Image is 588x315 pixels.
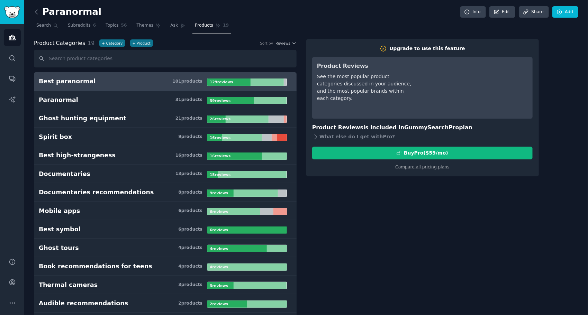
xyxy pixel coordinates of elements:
a: Search [34,20,61,34]
a: Best paranormal101products129reviews [34,72,297,91]
div: 4 product s [178,245,202,251]
button: BuyPro($59/mo) [312,147,533,159]
span: Categories [34,39,85,48]
b: 39 review s [210,99,230,103]
div: 9 product s [178,134,202,140]
a: Compare all pricing plans [395,165,449,169]
div: Audible recommendations [39,299,128,308]
div: 101 product s [172,78,202,85]
div: Spirit box [39,133,72,141]
a: Paranormal31products39reviews [34,91,297,110]
span: Ask [170,22,178,29]
a: Ask [168,20,188,34]
div: 6 product s [178,208,202,214]
a: Add [552,6,578,18]
input: Search product categories [34,50,297,67]
div: Best high-strangeness [39,151,116,160]
a: Ghost tours4products4reviews [34,239,297,258]
a: Thermal cameras3products3reviews [34,276,297,295]
div: Thermal cameras [39,281,98,289]
a: Book recommendations for teens4products4reviews [34,257,297,276]
a: Topics56 [103,20,129,34]
b: 2 review s [210,302,228,306]
div: What else do I get with Pro ? [312,132,533,142]
a: Themes [134,20,163,34]
div: Best paranormal [39,77,96,86]
b: 3 review s [210,284,228,288]
h3: Product Reviews is included in plan [312,123,533,132]
a: Best symbol6products6reviews [34,220,297,239]
b: 26 review s [210,117,230,121]
a: Audible recommendations2products2reviews [34,294,297,313]
b: 16 review s [210,136,230,140]
b: 129 review s [210,80,233,84]
a: Products19 [192,20,231,34]
b: 4 review s [210,265,228,269]
div: 21 product s [175,115,202,122]
div: 6 product s [178,226,202,233]
a: Documentaries recommendations8products9reviews [34,183,297,202]
a: Ghost hunting equipment21products26reviews [34,109,297,128]
div: 13 product s [175,171,202,177]
div: 8 product s [178,189,202,196]
span: GummySearch Pro [404,124,459,131]
span: + [133,41,136,46]
div: See the most popular product categories discussed in your audience, and the most popular brands w... [317,73,414,102]
a: Edit [489,6,515,18]
div: Book recommendations for teens [39,262,152,271]
div: Ghost tours [39,244,79,252]
div: Buy Pro ($ 59 /mo ) [404,149,448,157]
button: +Category [99,39,125,47]
a: Info [460,6,486,18]
div: Paranormal [39,96,78,104]
span: Product [34,39,55,48]
b: 4 review s [210,247,228,251]
div: Mobile apps [39,207,80,215]
div: 3 product s [178,282,202,288]
span: 6 [93,22,96,29]
span: Themes [137,22,154,29]
span: Reviews [275,41,290,46]
div: 16 product s [175,152,202,159]
span: 19 [223,22,229,29]
a: Documentaries13products15reviews [34,165,297,184]
a: Mobile apps6products6reviews [34,202,297,221]
b: 16 review s [210,154,230,158]
b: 6 review s [210,228,228,232]
div: Best symbol [39,225,81,234]
span: + [102,41,105,46]
span: Products [195,22,213,29]
button: +Product [130,39,153,47]
div: Ghost hunting equipment [39,114,126,123]
span: Topics [106,22,118,29]
img: GummySearch logo [4,6,20,18]
span: 56 [121,22,127,29]
h2: Paranormal [34,7,101,18]
div: Sort by [260,41,273,46]
a: Best high-strangeness16products16reviews [34,146,297,165]
div: 2 product s [178,300,202,307]
a: Share [519,6,549,18]
div: 4 product s [178,263,202,270]
div: 31 product s [175,97,202,103]
button: Reviews [275,41,296,46]
h3: Product Reviews [317,62,414,71]
div: Upgrade to use this feature [389,45,465,52]
a: Subreddits6 [65,20,98,34]
b: 15 review s [210,173,230,177]
span: Search [36,22,51,29]
b: 9 review s [210,191,228,195]
b: 6 review s [210,210,228,214]
span: Subreddits [68,22,91,29]
a: Spirit box9products16reviews [34,128,297,147]
div: Documentaries [39,170,90,178]
span: 19 [88,40,94,46]
div: Documentaries recommendations [39,188,154,197]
